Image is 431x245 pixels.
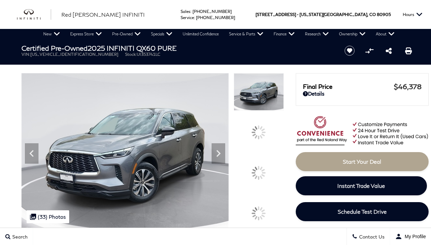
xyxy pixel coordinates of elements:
[194,15,195,20] span: :
[190,9,191,14] span: :
[364,46,374,56] button: Compare vehicle
[296,202,429,221] a: Schedule Test Drive
[390,228,431,245] button: user-profile-menu
[27,210,69,223] div: (33) Photos
[11,234,28,240] span: Search
[256,12,391,17] a: [STREET_ADDRESS] • [US_STATE][GEOGRAPHIC_DATA], CO 80905
[386,47,392,55] a: Share this Certified Pre-Owned 2025 INFINITI QX60 PURE
[17,9,51,20] img: INFINITI
[394,82,421,91] span: $46,378
[38,29,400,39] nav: Main Navigation
[21,44,88,52] strong: Certified Pre-Owned
[268,29,300,39] a: Finance
[300,29,334,39] a: Research
[17,9,51,20] a: infiniti
[181,9,190,14] span: Sales
[65,29,107,39] a: Express Store
[125,52,137,57] span: Stock:
[107,29,146,39] a: Pre-Owned
[338,208,387,215] span: Schedule Test Drive
[21,73,229,228] img: Certified Used 2025 Graphite Shadow INFINITI PURE image 1
[343,158,381,165] span: Start Your Deal
[371,29,400,39] a: About
[342,45,357,56] button: Save vehicle
[296,152,429,171] a: Start Your Deal
[146,29,178,39] a: Specials
[296,176,427,195] a: Instant Trade Value
[61,11,145,19] a: Red [PERSON_NAME] INFINITI
[402,234,426,239] span: My Profile
[234,73,283,111] img: Certified Used 2025 Graphite Shadow INFINITI PURE image 1
[137,52,160,57] span: UI353741LC
[405,47,412,55] a: Print this Certified Pre-Owned 2025 INFINITI QX60 PURE
[357,234,385,240] span: Contact Us
[303,91,421,97] a: Details
[21,44,333,52] h1: 2025 INFINITI QX60 PURE
[224,29,268,39] a: Service & Parts
[334,29,371,39] a: Ownership
[38,29,65,39] a: New
[337,182,385,189] span: Instant Trade Value
[303,82,421,91] a: Final Price $46,378
[196,15,235,20] a: [PHONE_NUMBER]
[178,29,224,39] a: Unlimited Confidence
[303,83,394,90] span: Final Price
[21,52,30,57] span: VIN:
[193,9,232,14] a: [PHONE_NUMBER]
[181,15,194,20] span: Service
[30,52,118,57] span: [US_VEHICLE_IDENTIFICATION_NUMBER]
[61,11,145,18] span: Red [PERSON_NAME] INFINITI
